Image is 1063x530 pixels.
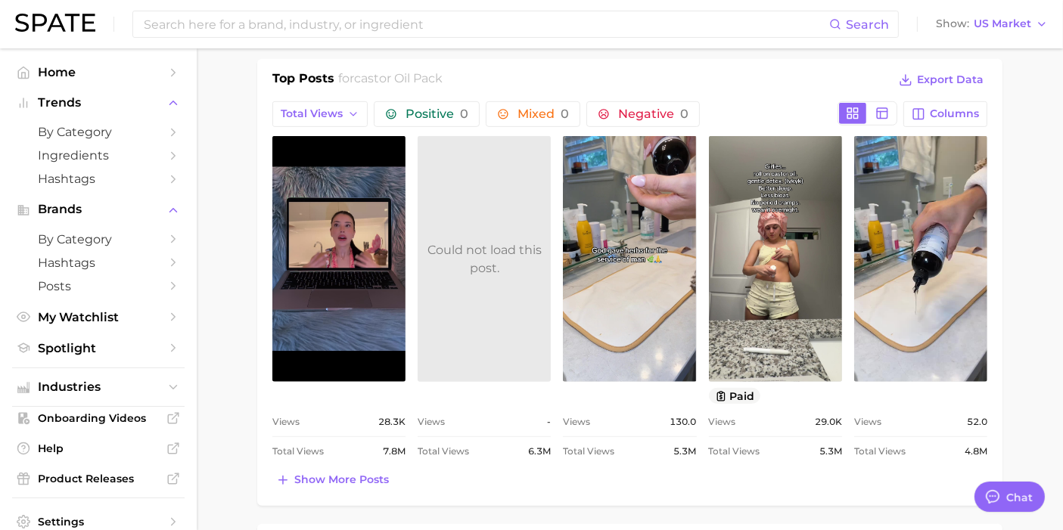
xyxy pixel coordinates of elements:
[38,411,159,425] span: Onboarding Videos
[561,107,569,121] span: 0
[406,108,468,120] span: Positive
[38,148,159,163] span: Ingredients
[936,20,969,28] span: Show
[518,108,569,120] span: Mixed
[846,17,889,32] span: Search
[815,413,842,431] span: 29.0k
[895,70,987,91] button: Export Data
[547,413,551,431] span: -
[38,256,159,270] span: Hashtags
[378,413,406,431] span: 28.3k
[38,279,159,293] span: Posts
[674,442,697,460] span: 5.3m
[38,172,159,186] span: Hashtags
[38,515,159,528] span: Settings
[418,442,469,460] span: Total Views
[38,341,159,355] span: Spotlight
[903,101,987,127] button: Columns
[12,91,185,114] button: Trends
[917,73,984,86] span: Export Data
[294,473,389,486] span: Show more posts
[38,310,159,324] span: My Watchlist
[12,120,185,144] a: by Category
[38,472,159,485] span: Product Releases
[819,442,842,460] span: 5.3m
[680,107,688,121] span: 0
[12,336,185,360] a: Spotlight
[709,442,760,460] span: Total Views
[12,376,185,398] button: Industries
[272,70,334,92] h1: Top Posts
[12,167,185,191] a: Hashtags
[618,108,688,120] span: Negative
[12,228,185,251] a: by Category
[12,60,185,84] a: Home
[38,380,159,394] span: Industries
[272,101,368,127] button: Total Views
[12,437,185,460] a: Help
[38,203,159,216] span: Brands
[38,442,159,455] span: Help
[528,442,551,460] span: 6.3m
[932,14,1052,34] button: ShowUS Market
[272,470,393,491] button: Show more posts
[38,125,159,139] span: by Category
[854,442,906,460] span: Total Views
[281,107,343,120] span: Total Views
[12,198,185,221] button: Brands
[38,232,159,246] span: by Category
[12,274,185,298] a: Posts
[418,136,551,382] a: Could not load this post.
[930,107,979,120] span: Columns
[272,413,300,431] span: Views
[709,388,761,404] button: paid
[974,20,1031,28] span: US Market
[15,14,95,32] img: SPATE
[383,442,406,460] span: 7.8m
[418,241,551,277] div: Could not load this post.
[670,413,697,431] span: 130.0
[965,442,987,460] span: 4.8m
[709,413,736,431] span: Views
[12,251,185,274] a: Hashtags
[355,71,443,85] span: castor oil pack
[142,11,829,37] input: Search here for a brand, industry, or ingredient
[967,413,987,431] span: 52.0
[563,442,614,460] span: Total Views
[12,144,185,167] a: Ingredients
[12,467,185,490] a: Product Releases
[38,65,159,79] span: Home
[563,413,590,431] span: Views
[12,407,185,429] a: Onboarding Videos
[339,70,443,92] h2: for
[272,442,324,460] span: Total Views
[12,305,185,329] a: My Watchlist
[460,107,468,121] span: 0
[854,413,881,431] span: Views
[38,96,159,110] span: Trends
[418,413,445,431] span: Views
